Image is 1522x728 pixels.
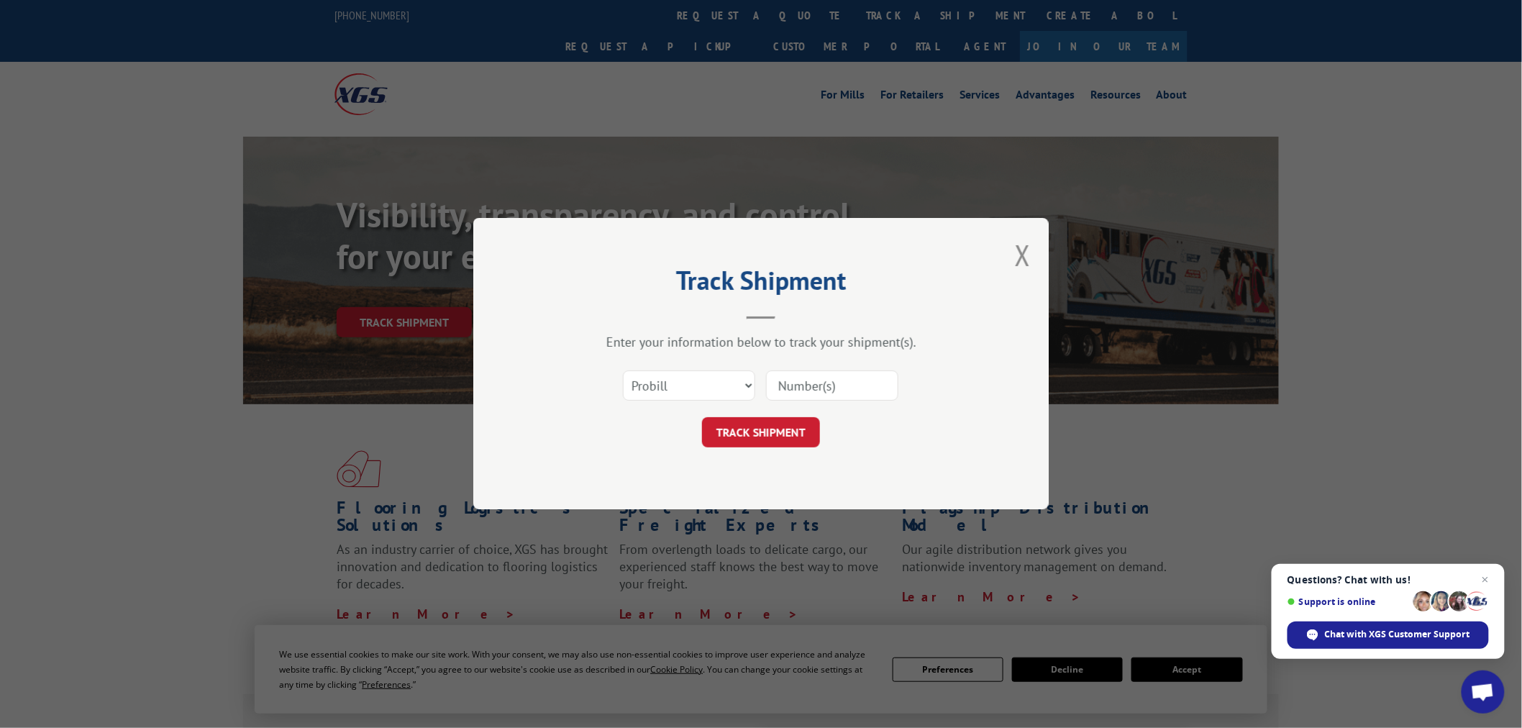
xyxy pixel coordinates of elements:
div: Open chat [1462,670,1505,714]
div: Chat with XGS Customer Support [1288,622,1489,649]
span: Chat with XGS Customer Support [1325,628,1470,641]
input: Number(s) [766,371,898,401]
button: Close modal [1015,236,1031,274]
button: TRACK SHIPMENT [702,418,820,448]
span: Support is online [1288,596,1408,607]
span: Close chat [1477,571,1494,588]
span: Questions? Chat with us! [1288,574,1489,586]
h2: Track Shipment [545,270,977,298]
div: Enter your information below to track your shipment(s). [545,335,977,351]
